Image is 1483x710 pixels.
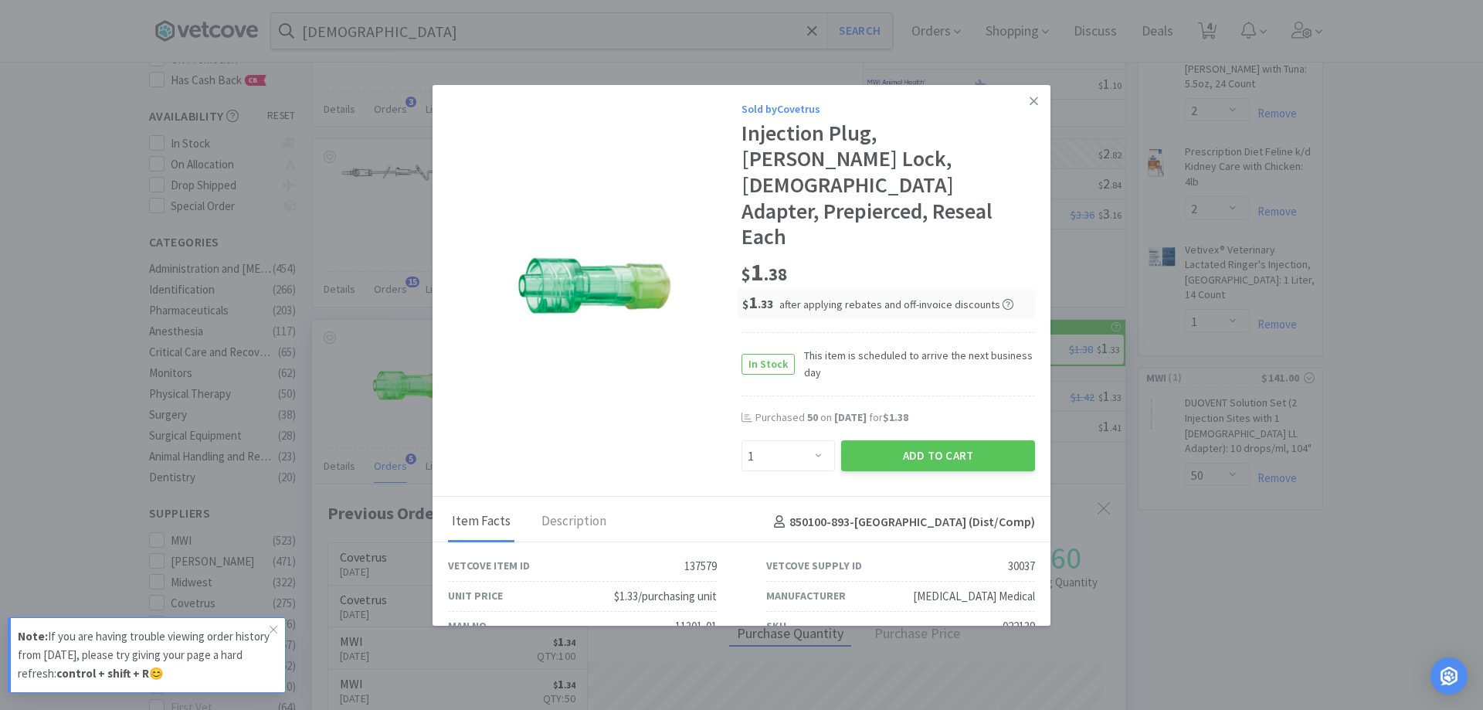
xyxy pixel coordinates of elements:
span: 1 [741,256,787,287]
div: Item Facts [448,503,514,542]
span: $ [741,263,751,285]
div: Sold by Covetrus [741,100,1035,117]
div: Man No. [448,617,490,634]
button: Add to Cart [841,440,1035,471]
div: Description [538,503,610,542]
div: Vetcove Supply ID [766,557,862,574]
span: [DATE] [834,410,867,424]
div: 022139 [1003,617,1035,636]
div: Purchased on for [755,410,1035,426]
img: 485a87410b2b456ea2fa3cf0b2170d2e_30037.png [498,189,691,382]
span: 50 [807,410,818,424]
span: $ [742,297,748,311]
div: Open Intercom Messenger [1430,657,1468,695]
span: . 33 [758,297,773,311]
span: . 38 [764,263,787,285]
span: This item is scheduled to arrive the next business day [795,347,1035,382]
span: 1 [742,291,773,313]
span: In Stock [742,355,794,374]
div: Vetcove Item ID [448,557,530,574]
div: Unit Price [448,587,503,604]
span: after applying rebates and off-invoice discounts [779,297,1013,311]
strong: control + shift + R [56,666,149,681]
div: $1.33/purchasing unit [614,587,717,606]
div: SKU [766,617,786,634]
div: Injection Plug, [PERSON_NAME] Lock, [DEMOGRAPHIC_DATA] Adapter, Prepierced, Reseal Each [741,121,1035,250]
div: [MEDICAL_DATA] Medical [913,587,1035,606]
div: 137579 [684,557,717,576]
p: If you are having trouble viewing order history from [DATE], please try giving your page a hard r... [18,627,270,683]
span: $1.38 [883,410,908,424]
div: 30037 [1008,557,1035,576]
strong: Note: [18,629,48,644]
div: Manufacturer [766,587,846,604]
div: 11301-01 [675,617,717,636]
h4: 850100-893 - [GEOGRAPHIC_DATA] (Dist/Comp) [768,512,1035,532]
